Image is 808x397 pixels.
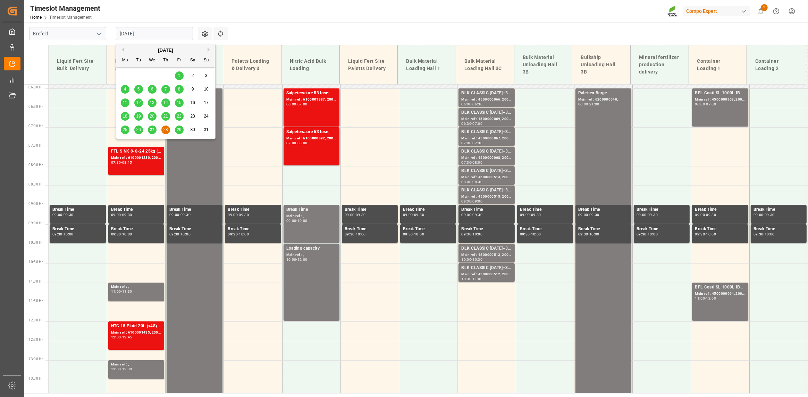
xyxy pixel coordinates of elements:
span: 08:30 Hr [28,182,43,186]
div: Main ref : 4500000514, 2000000417; [461,174,512,180]
div: [DATE] [116,47,215,54]
div: - [296,103,297,106]
div: 10:00 [239,233,249,236]
div: 09:00 [520,213,530,216]
div: - [413,213,414,216]
div: - [588,233,589,236]
span: 1 [178,73,180,78]
div: 11:00 [111,290,121,293]
div: 09:00 [169,213,179,216]
div: Choose Thursday, August 14th, 2025 [161,98,170,107]
div: Bulkship Unloading Hall 3B [578,51,625,78]
div: - [121,233,122,236]
button: Next Month [208,48,212,52]
div: - [588,103,589,106]
div: 09:30 [111,233,121,236]
button: open menu [93,28,104,39]
div: Choose Friday, August 15th, 2025 [175,98,184,107]
div: 09:30 [637,233,647,236]
div: - [471,141,472,145]
span: 30 [190,127,195,132]
div: 09:30 [122,213,132,216]
div: 09:00 [52,213,62,216]
img: Screenshot%202023-09-29%20at%2010.02.21.png_1712312052.png [667,5,679,17]
div: 11:00 [472,277,482,281]
div: Choose Wednesday, August 27th, 2025 [148,126,157,134]
div: 09:30 [520,233,530,236]
div: Main ref : 4500000515, 2000000417; [461,194,512,200]
span: 15 [177,100,181,105]
div: 09:00 [695,213,705,216]
div: 09:30 [169,233,179,236]
span: 13:00 Hr [28,357,43,361]
div: 10:00 [180,233,191,236]
div: 13:00 [111,368,121,371]
span: 12 [136,100,141,105]
div: 09:00 [472,200,482,203]
div: 09:30 [414,213,424,216]
div: Compo Expert [683,6,750,16]
div: NTC 18 Fluid 20L (x48) DE;BT T NK [DATE] 11%UH 3M 25kg (x40) INT;NTC CLASSIC [DATE] 25kg (x40) DE... [111,323,161,330]
div: Choose Wednesday, August 6th, 2025 [148,85,157,94]
span: 6 [151,87,153,92]
div: 09:00 [403,213,413,216]
div: 08:00 [461,180,471,183]
div: - [471,161,472,164]
div: - [238,233,239,236]
div: 08:15 [122,161,132,164]
div: 07:00 [286,141,296,145]
div: 10:00 [64,233,74,236]
div: - [647,233,648,236]
div: Choose Sunday, August 10th, 2025 [202,85,211,94]
div: - [471,233,472,236]
button: Help Center [768,3,784,19]
div: 09:00 [345,213,355,216]
div: Choose Friday, August 1st, 2025 [175,71,184,80]
div: BLK CLASSIC [DATE]+3+TE BULK; [461,129,512,136]
div: 09:30 [472,213,482,216]
div: 10:00 [706,233,716,236]
div: - [705,233,706,236]
div: 12:00 [111,336,121,339]
div: Container Loading 1 [695,55,741,75]
div: 09:00 [637,213,647,216]
div: 09:30 [403,233,413,236]
div: Choose Monday, August 4th, 2025 [121,85,129,94]
div: Choose Saturday, August 16th, 2025 [188,98,197,107]
span: 11:30 Hr [28,299,43,303]
div: Break Time [461,206,512,213]
div: BLK CLASSIC [DATE]+3+TE BULK; [461,109,512,116]
div: Choose Sunday, August 31st, 2025 [202,126,211,134]
span: 25 [123,127,127,132]
div: Break Time [695,206,745,213]
div: - [530,233,531,236]
div: - [121,368,122,371]
div: Break Time [754,206,804,213]
span: 22 [177,114,181,119]
span: 29 [177,127,181,132]
div: Break Time [111,206,161,213]
div: - [763,233,764,236]
div: Break Time [520,226,570,233]
div: 08:00 [472,161,482,164]
span: 11:00 Hr [28,279,43,283]
div: 08:30 [461,200,471,203]
div: Break Time [461,226,512,233]
span: 7 [165,87,167,92]
div: Tu [134,56,143,65]
button: Previous Month [120,48,124,52]
div: Fr [175,56,184,65]
span: 4 [124,87,126,92]
span: 21 [163,114,168,119]
div: BLK CLASSIC [DATE]+3+TE BULK; [461,148,512,155]
div: 10:30 [461,277,471,281]
span: 09:30 Hr [28,221,43,225]
div: 07:30 [111,161,121,164]
span: 9 [192,87,194,92]
div: - [121,336,122,339]
div: 09:30 [180,213,191,216]
div: Main ref : 6100001435, 2000001227; [111,330,161,336]
div: Main ref : 4500000069, 2000000015; [461,116,512,122]
div: 07:00 [297,103,308,106]
span: 16 [190,100,195,105]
